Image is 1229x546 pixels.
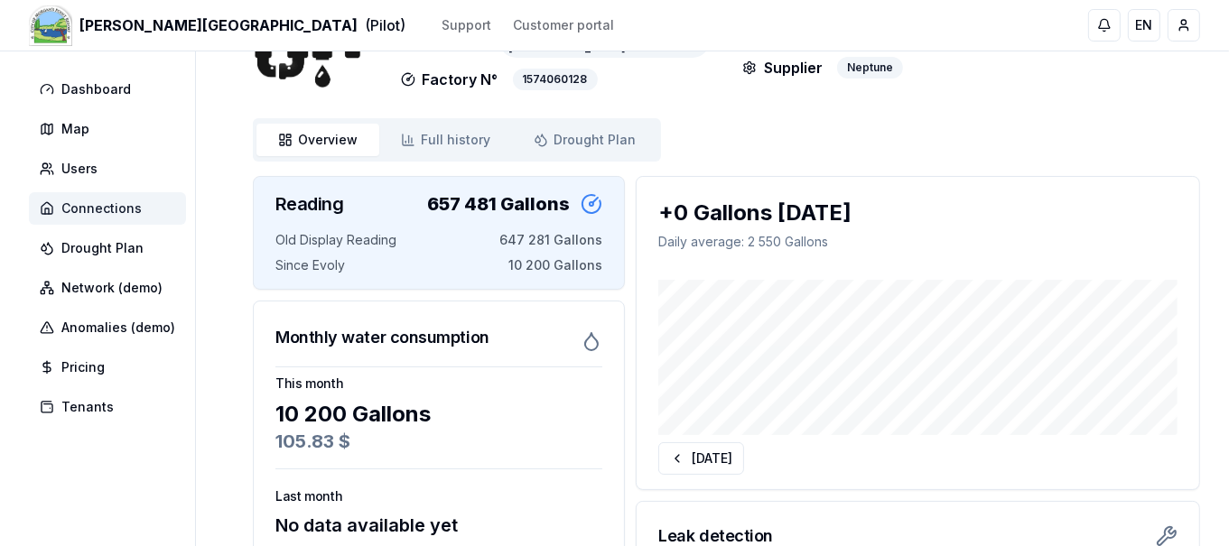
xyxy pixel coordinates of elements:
a: Map [29,113,193,145]
h3: Reading [275,191,344,217]
span: EN [1136,16,1153,34]
a: Drought Plan [29,232,193,264]
div: 10 200 Gallons [275,400,602,429]
span: Network (demo) [61,279,163,297]
h3: Monthly water consumption [275,325,489,350]
span: Anomalies (demo) [61,319,175,337]
div: Neptune [837,57,903,79]
div: No data available yet [275,513,602,538]
img: Morgan's Point Resort Logo [29,4,72,47]
p: Supplier [742,57,823,79]
a: Customer portal [513,16,614,34]
span: 647 281 Gallons [499,231,602,249]
div: 105.83 $ [275,429,602,454]
a: Connections [29,192,193,225]
a: Support [442,16,491,34]
button: EN [1128,9,1160,42]
a: [PERSON_NAME][GEOGRAPHIC_DATA](Pilot) [29,14,405,36]
span: 10 200 Gallons [508,256,602,274]
div: 657 481 Gallons [427,191,570,217]
span: Tenants [61,398,114,416]
span: Old Display Reading [275,231,396,249]
span: Dashboard [61,80,131,98]
span: Overview [298,131,358,149]
span: Full history [421,131,490,149]
a: Full history [379,124,512,156]
a: Anomalies (demo) [29,311,193,344]
span: Map [61,120,89,138]
span: Drought Plan [61,239,144,257]
a: Drought Plan [512,124,657,156]
button: [DATE] [658,442,744,475]
span: Since Evoly [275,256,345,274]
div: +0 Gallons [DATE] [658,199,1178,227]
span: [PERSON_NAME][GEOGRAPHIC_DATA] [79,14,358,36]
a: Network (demo) [29,272,193,304]
a: Overview [256,124,379,156]
a: Dashboard [29,73,193,106]
a: Tenants [29,391,193,423]
div: 1574060128 [513,69,598,90]
a: Pricing [29,351,193,384]
span: Drought Plan [554,131,636,149]
p: Factory N° [401,69,498,90]
h3: Last month [275,487,602,505]
span: Pricing [61,358,105,376]
a: Users [29,153,193,185]
span: (Pilot) [365,14,405,36]
h3: This month [275,375,602,393]
span: Connections [61,199,142,217]
span: Users [61,160,98,178]
p: Daily average : 2 550 Gallons [658,233,1178,251]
